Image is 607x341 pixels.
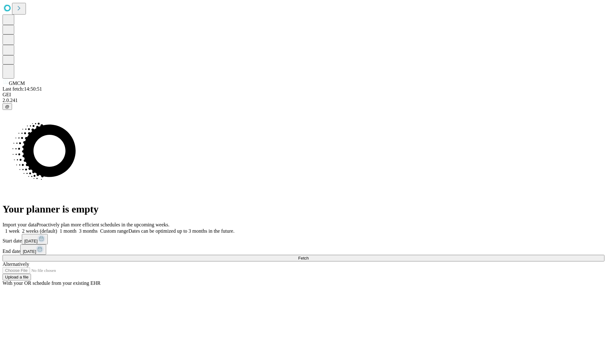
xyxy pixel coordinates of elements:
[3,244,604,255] div: End date
[5,228,20,234] span: 1 week
[24,239,38,243] span: [DATE]
[3,222,37,227] span: Import your data
[3,280,101,286] span: With your OR schedule from your existing EHR
[22,228,57,234] span: 2 weeks (default)
[79,228,98,234] span: 3 months
[5,104,9,109] span: @
[298,256,309,260] span: Fetch
[9,81,25,86] span: GMCM
[60,228,77,234] span: 1 month
[37,222,169,227] span: Proactively plan more efficient schedules in the upcoming weeks.
[23,249,36,254] span: [DATE]
[3,234,604,244] div: Start date
[3,274,31,280] button: Upload a file
[3,103,12,110] button: @
[3,86,42,92] span: Last fetch: 14:50:51
[22,234,48,244] button: [DATE]
[3,203,604,215] h1: Your planner is empty
[3,92,604,98] div: GEI
[100,228,128,234] span: Custom range
[128,228,234,234] span: Dates can be optimized up to 3 months in the future.
[3,261,29,267] span: Alternatively
[3,255,604,261] button: Fetch
[20,244,46,255] button: [DATE]
[3,98,604,103] div: 2.0.241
